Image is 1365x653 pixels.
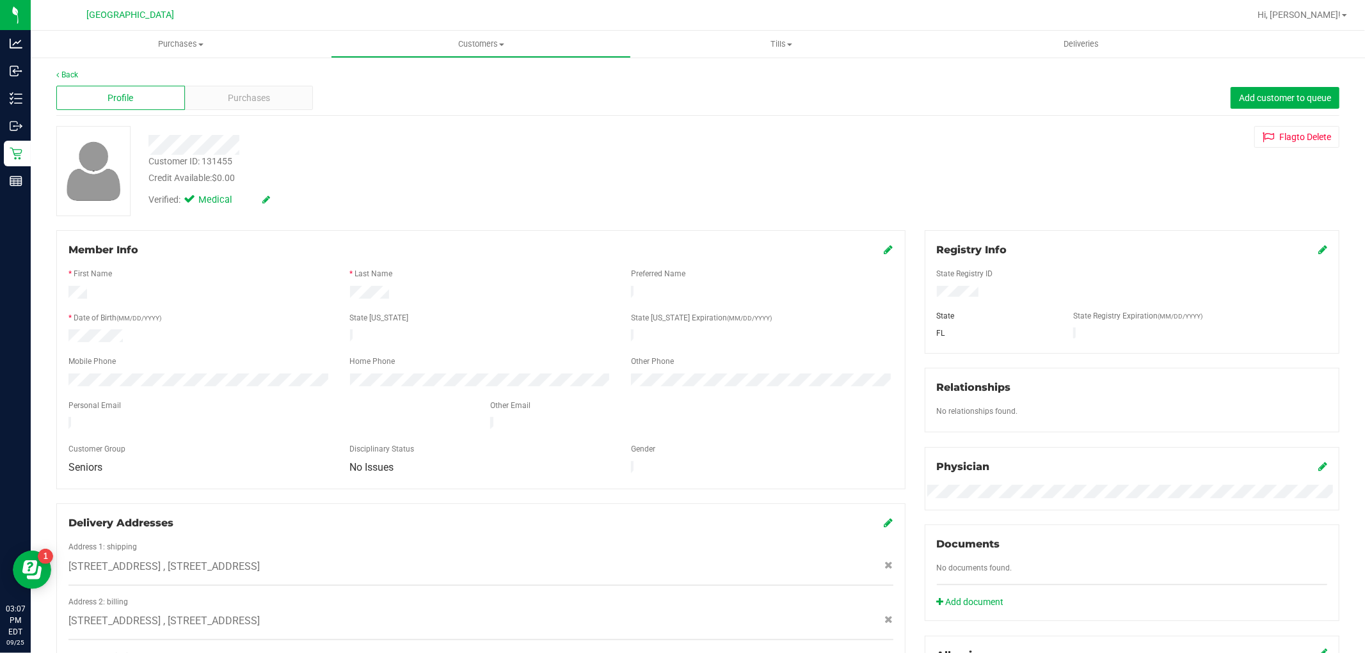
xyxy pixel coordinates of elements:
label: No relationships found. [937,405,1018,417]
iframe: Resource center [13,551,51,589]
img: user-icon.png [60,138,127,204]
span: Medical [198,193,250,207]
span: Purchases [228,91,270,105]
label: State Registry Expiration [1073,310,1202,322]
span: Member Info [68,244,138,256]
inline-svg: Inventory [10,92,22,105]
span: (MM/DD/YYYY) [116,315,161,322]
span: [GEOGRAPHIC_DATA] [87,10,175,20]
label: Mobile Phone [68,356,116,367]
label: Address 2: billing [68,596,128,608]
label: State Registry ID [937,268,993,279]
span: Hi, [PERSON_NAME]! [1257,10,1341,20]
div: Credit Available: [148,171,781,185]
span: Registry Info [937,244,1007,256]
span: Relationships [937,381,1011,393]
span: Purchases [31,38,331,50]
a: Back [56,70,78,79]
label: Home Phone [350,356,395,367]
span: [STREET_ADDRESS] , [STREET_ADDRESS] [68,613,260,629]
span: Tills [632,38,930,50]
label: Personal Email [68,400,121,411]
span: No Issues [350,461,394,473]
label: Date of Birth [74,312,161,324]
a: Add document [937,595,1010,609]
label: Other Email [490,400,531,411]
label: Address 1: shipping [68,541,137,553]
a: Tills [631,31,931,58]
span: Seniors [68,461,102,473]
label: State [US_STATE] [350,312,409,324]
span: [STREET_ADDRESS] , [STREET_ADDRESS] [68,559,260,574]
label: First Name [74,268,112,279]
label: Preferred Name [631,268,685,279]
label: Customer Group [68,443,125,455]
a: Deliveries [931,31,1231,58]
iframe: Resource center unread badge [38,549,53,564]
inline-svg: Retail [10,147,22,160]
span: (MM/DD/YYYY) [727,315,772,322]
inline-svg: Reports [10,175,22,187]
span: $0.00 [212,173,235,183]
div: Customer ID: 131455 [148,155,232,168]
p: 03:07 PM EDT [6,603,25,638]
a: Customers [331,31,631,58]
button: Flagto Delete [1254,126,1339,148]
div: State [927,310,1064,322]
span: Physician [937,460,990,473]
span: Documents [937,538,1000,550]
span: Deliveries [1046,38,1116,50]
label: Last Name [355,268,393,279]
span: No documents found. [937,563,1012,572]
div: Verified: [148,193,270,207]
div: FL [927,327,1064,339]
inline-svg: Analytics [10,37,22,50]
label: Disciplinary Status [350,443,415,455]
span: Delivery Addresses [68,517,173,529]
span: Profile [108,91,133,105]
button: Add customer to queue [1231,87,1339,109]
label: State [US_STATE] Expiration [631,312,772,324]
inline-svg: Outbound [10,120,22,132]
a: Purchases [31,31,331,58]
label: Gender [631,443,655,455]
span: Customers [331,38,630,50]
inline-svg: Inbound [10,65,22,77]
span: (MM/DD/YYYY) [1158,313,1202,320]
label: Other Phone [631,356,674,367]
span: Add customer to queue [1239,93,1331,103]
p: 09/25 [6,638,25,647]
